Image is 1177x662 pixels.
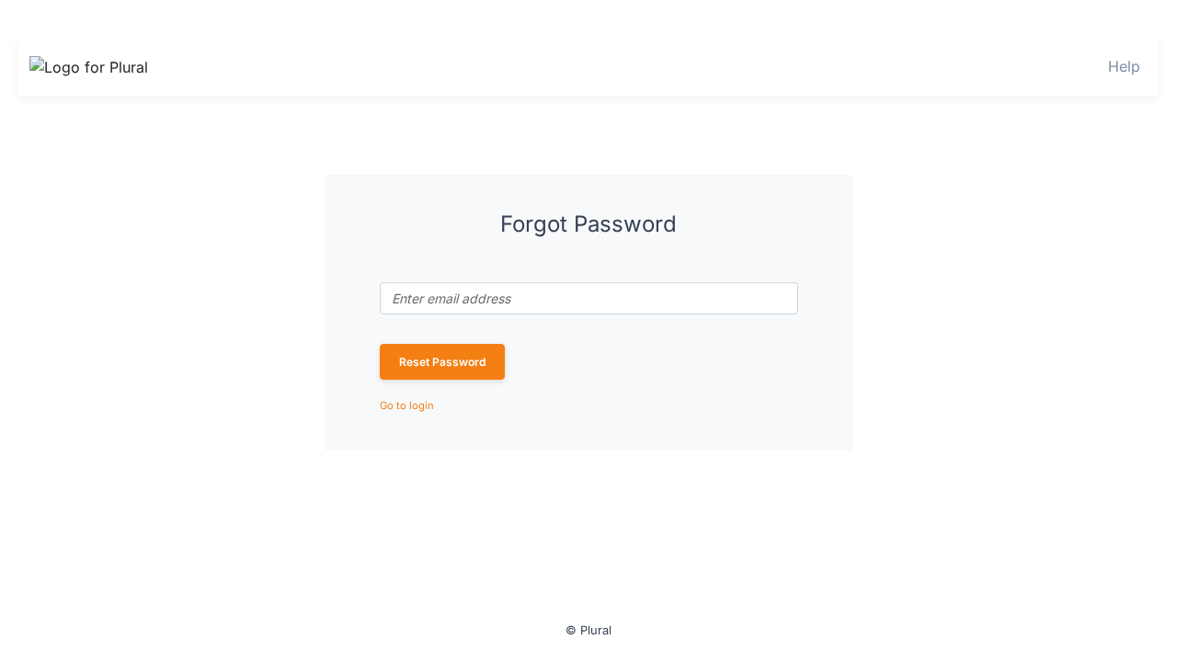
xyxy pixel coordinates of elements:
[380,282,798,314] input: Enter email address
[29,56,158,78] img: Logo for Plural
[566,623,611,637] small: © Plural
[1108,57,1140,75] a: Help
[380,399,434,412] small: Go to login
[380,344,505,380] button: Reset Password
[380,211,798,238] h3: Forgot Password
[380,396,434,412] a: Go to login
